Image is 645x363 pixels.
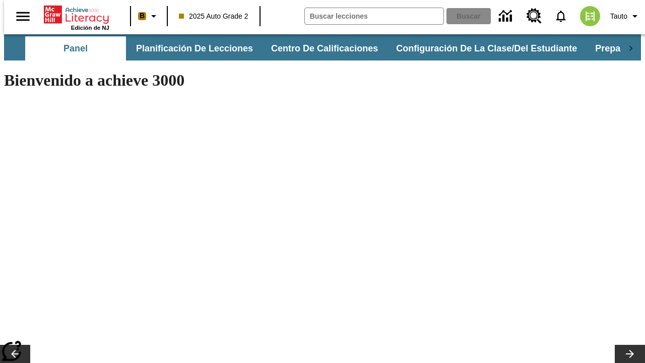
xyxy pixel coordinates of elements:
[179,11,248,22] span: 2025 Auto Grade 2
[140,10,145,22] span: B
[134,7,164,25] button: Boost El color de la clase es anaranjado claro. Cambiar el color de la clase.
[388,36,585,60] button: Configuración de la clase/del estudiante
[305,8,443,24] input: Buscar campo
[25,36,126,60] button: Panel
[493,3,521,30] a: Centro de información
[548,3,574,29] a: Notificaciones
[580,6,600,26] img: avatar image
[4,71,439,90] h1: Bienvenido a achieve 3000
[621,36,641,60] div: Pestañas siguientes
[610,11,627,22] span: Tauto
[606,7,645,25] button: Perfil/Configuración
[4,34,641,60] div: Subbarra de navegación
[128,36,261,60] button: Planificación de lecciones
[44,5,109,25] a: Portada
[615,345,645,363] button: Carrusel de lecciones, seguir
[71,25,109,31] span: Edición de NJ
[8,2,38,31] button: Abrir el menú lateral
[44,4,109,31] div: Portada
[521,3,548,30] a: Centro de recursos, Se abrirá en una pestaña nueva.
[574,3,606,29] button: Escoja un nuevo avatar
[263,36,386,60] button: Centro de calificaciones
[24,36,621,60] div: Subbarra de navegación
